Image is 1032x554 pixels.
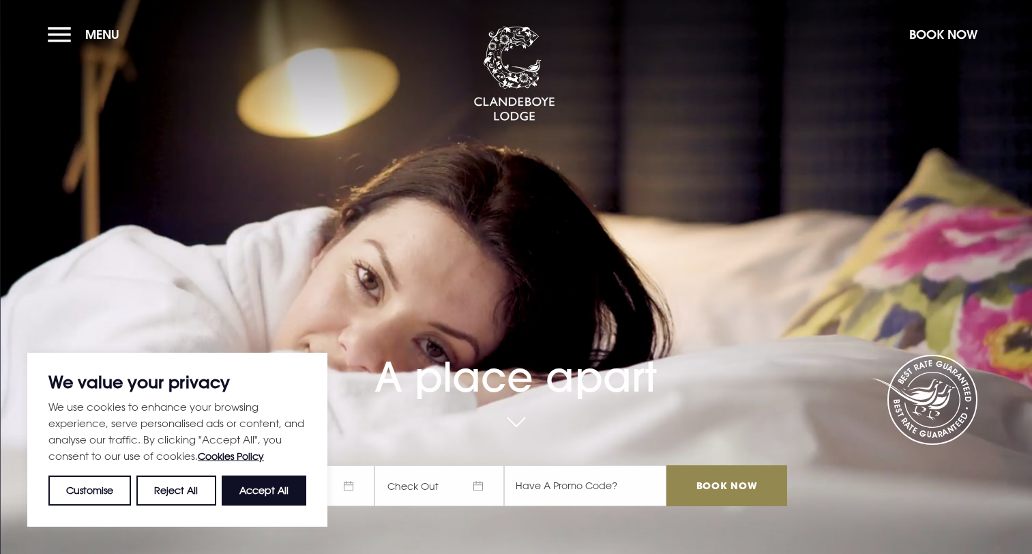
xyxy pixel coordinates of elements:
p: We value your privacy [48,374,306,390]
button: Book Now [902,20,984,49]
p: We use cookies to enhance your browsing experience, serve personalised ads or content, and analys... [48,398,306,465]
h1: A place apart [245,319,786,401]
input: Book Now [666,465,786,506]
img: Clandeboye Lodge [473,27,555,122]
span: Check Out [374,465,504,506]
input: Have A Promo Code? [504,465,666,506]
div: We value your privacy [27,353,327,527]
button: Reject All [136,476,216,506]
span: Menu [85,27,119,42]
button: Customise [48,476,131,506]
button: Accept All [222,476,306,506]
a: Cookies Policy [198,450,264,462]
button: Menu [48,20,126,49]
